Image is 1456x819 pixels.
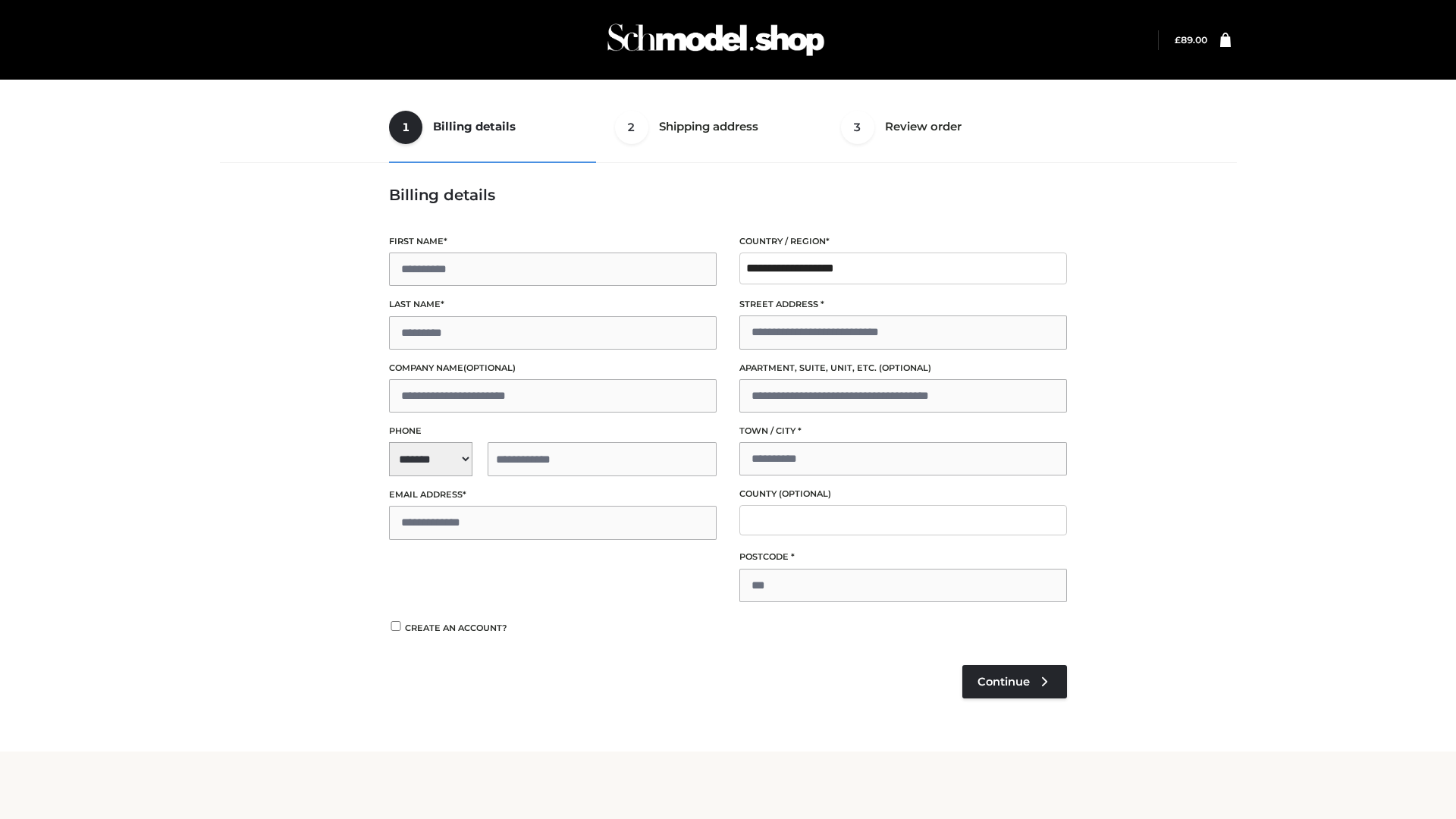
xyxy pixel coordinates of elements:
[389,297,717,312] label: Last name
[1175,34,1181,45] span: £
[602,10,830,70] img: Schmodel Admin 964
[389,621,403,631] input: Create an account?
[389,424,717,438] label: Phone
[879,362,931,373] span: (optional)
[779,488,831,499] span: (optional)
[977,675,1030,689] span: Continue
[389,234,717,249] label: First name
[739,361,1067,375] label: Apartment, suite, unit, etc.
[739,487,1067,501] label: County
[739,297,1067,312] label: Street address
[463,362,516,373] span: (optional)
[962,665,1067,698] a: Continue
[389,488,717,502] label: Email address
[739,550,1067,564] label: Postcode
[1175,34,1207,45] a: £89.00
[739,424,1067,438] label: Town / City
[389,361,717,375] label: Company name
[389,186,1067,204] h3: Billing details
[739,234,1067,249] label: Country / Region
[405,623,507,633] span: Create an account?
[1175,34,1207,45] bdi: 89.00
